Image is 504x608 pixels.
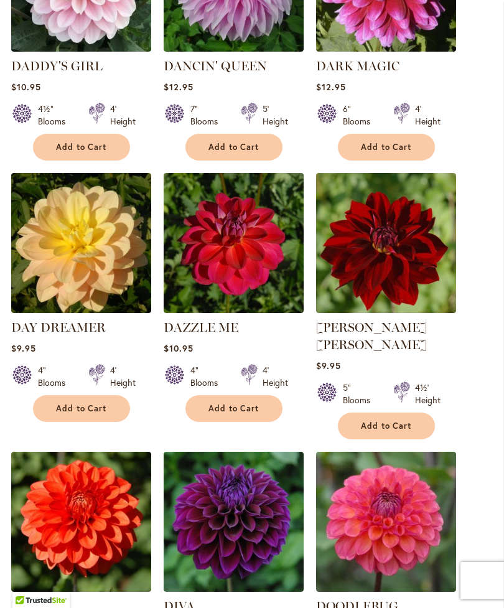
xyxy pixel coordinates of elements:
[316,360,341,372] span: $9.95
[11,58,103,73] a: DADDY'S GIRL
[38,364,73,389] div: 4" Blooms
[415,103,441,128] div: 4' Height
[316,173,456,313] img: DEBORA RENAE
[110,364,136,389] div: 4' Height
[11,320,106,335] a: DAY DREAMER
[11,304,151,316] a: DAY DREAMER
[164,342,194,354] span: $10.95
[33,395,130,422] button: Add to Cart
[361,142,412,152] span: Add to Cart
[185,134,282,161] button: Add to Cart
[11,173,151,313] img: DAY DREAMER
[361,421,412,431] span: Add to Cart
[343,381,378,406] div: 5" Blooms
[11,582,151,594] a: DEPUTY BOB
[338,134,435,161] button: Add to Cart
[164,582,304,594] a: Diva
[164,81,194,93] span: $12.95
[316,304,456,316] a: DEBORA RENAE
[263,364,288,389] div: 4' Height
[38,103,73,128] div: 4½" Blooms
[263,103,288,128] div: 5' Height
[208,142,259,152] span: Add to Cart
[208,403,259,414] span: Add to Cart
[164,42,304,54] a: Dancin' Queen
[11,452,151,592] img: DEPUTY BOB
[164,320,238,335] a: DAZZLE ME
[343,103,378,128] div: 6" Blooms
[316,452,456,592] img: DOODLEBUG
[190,364,226,389] div: 4" Blooms
[316,320,427,352] a: [PERSON_NAME] [PERSON_NAME]
[11,42,151,54] a: DADDY'S GIRL
[338,413,435,439] button: Add to Cart
[164,58,267,73] a: DANCIN' QUEEN
[56,142,107,152] span: Add to Cart
[185,395,282,422] button: Add to Cart
[164,304,304,316] a: DAZZLE ME
[164,173,304,313] img: DAZZLE ME
[190,103,226,128] div: 7" Blooms
[9,564,44,599] iframe: Launch Accessibility Center
[11,81,41,93] span: $10.95
[316,582,456,594] a: DOODLEBUG
[164,452,304,592] img: Diva
[316,58,399,73] a: DARK MAGIC
[11,342,36,354] span: $9.95
[110,103,136,128] div: 4' Height
[56,403,107,414] span: Add to Cart
[316,42,456,54] a: DARK MAGIC
[415,381,441,406] div: 4½' Height
[33,134,130,161] button: Add to Cart
[316,81,346,93] span: $12.95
